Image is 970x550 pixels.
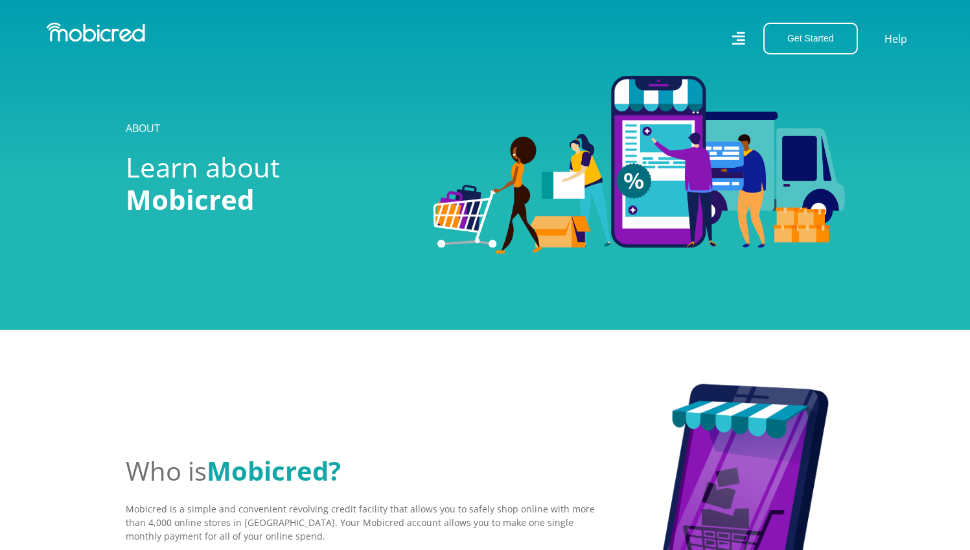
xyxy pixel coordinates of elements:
h1: Learn about [126,151,414,216]
img: Mobicred [47,23,145,42]
img: Categories [433,76,845,253]
span: Mobicred [126,181,255,218]
p: Mobicred is a simple and convenient revolving credit facility that allows you to safely shop onli... [126,502,599,543]
button: Get Started [763,23,858,54]
h2: Who is [126,455,599,487]
a: Help [884,30,908,47]
span: Mobicred? [207,453,341,488]
a: ABOUT [126,121,160,135]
